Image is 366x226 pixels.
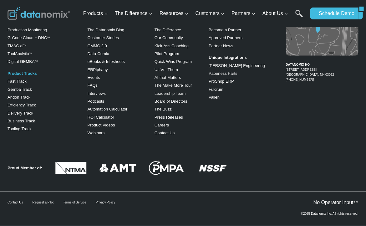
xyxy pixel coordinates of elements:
a: The Datanomix Blog [88,28,125,32]
a: Board of Directors [155,99,187,104]
span: About Us [262,9,288,18]
a: Product Tracks [8,71,37,76]
a: Efficiency Track [8,103,36,107]
a: TM [29,52,32,54]
a: ERPiphany [88,67,108,72]
a: [PERSON_NAME] Engineering [209,63,265,68]
a: Careers [155,123,169,127]
a: Partner News [209,44,233,48]
img: Datanomix [8,7,70,20]
a: Become a Partner [209,28,241,32]
a: Vallen [209,95,220,100]
span: Partners [231,9,255,18]
a: The Make More Tour [155,83,192,88]
a: Webinars [88,131,105,135]
span: Resources [160,9,188,18]
a: Digital GEMBATM [8,59,38,64]
a: Customer Stories [88,35,119,40]
a: Press Releases [155,115,183,120]
a: TMAC aiTM [8,44,26,48]
a: Delivery Track [8,111,33,116]
a: Schedule Demo [310,8,358,19]
a: ROI Calculator [88,115,114,120]
span: Customers [196,9,225,18]
a: AI that Matters [155,75,181,80]
a: The Buzz [155,107,172,111]
strong: Unique Integrations [209,55,247,60]
a: G-Code Cloud + DNCTM [8,35,50,40]
a: No Operator Input™ [313,200,358,205]
a: Contact Us [8,201,23,204]
a: The Difference [155,28,181,32]
a: Leadership Team [155,91,186,96]
a: Podcasts [88,99,104,104]
a: Business Track [8,119,35,123]
a: Fulcrum [209,87,223,92]
a: Andon Track [8,95,30,100]
a: Request a Pilot [32,201,53,204]
a: Approved Partners [209,35,242,40]
sup: TM [47,36,50,39]
a: Search [295,10,303,24]
span: The Difference [115,9,153,18]
a: Automation Calculator [88,107,128,111]
a: eBooks & Infosheets [88,59,125,64]
a: Events [88,75,100,80]
a: Production Monitoring [8,28,47,32]
strong: Proud Member of: [8,166,42,170]
a: Pilot Program [155,51,179,56]
figcaption: [PHONE_NUMBER] [286,57,359,82]
a: Terms of Service [63,201,86,204]
a: Fast Track [8,79,27,84]
a: Our Community [155,35,183,40]
a: FAQs [88,83,98,88]
a: ToolAnalytix [8,51,29,56]
nav: Primary Navigation [81,3,308,24]
a: Contact Us [155,131,175,135]
a: Data-Comix [88,51,109,56]
a: Gemba Track [8,87,32,92]
sup: TM [35,60,38,62]
strong: DATANOMIX HQ [286,63,310,66]
a: [STREET_ADDRESS][GEOGRAPHIC_DATA], NH 03062 [286,68,334,76]
a: Quick Wins Program [155,59,192,64]
a: Kick-Ass Coaching [155,44,189,48]
a: ProShop ERP [209,79,234,84]
span: Products [83,9,108,18]
a: Tooling Track [8,126,32,131]
sup: TM [23,44,26,46]
a: Privacy Policy [96,201,115,204]
a: Product Videos [88,123,115,127]
a: Interviews [88,91,106,96]
a: CMMC 2.0 [88,44,107,48]
a: Us Vs. Them [155,67,178,72]
img: Datanomix map image [286,10,359,55]
p: ©2025 Datanomix Inc. All rights reserved. [301,213,358,216]
a: Paperless Parts [209,71,237,76]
